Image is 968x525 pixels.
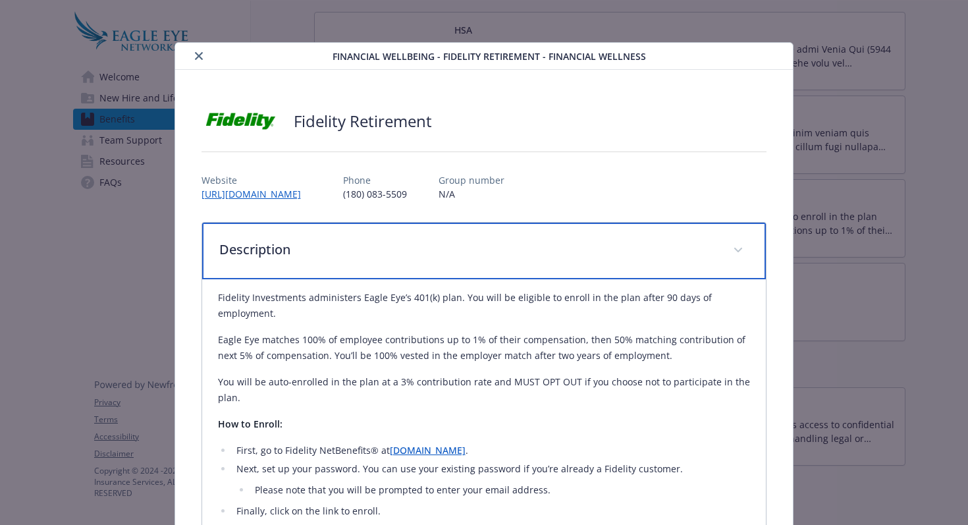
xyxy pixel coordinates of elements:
p: Description [219,240,718,260]
li: First, go to Fidelity NetBenefits® at . [232,443,751,458]
li: Please note that you will be prompted to enter your email address. [251,482,751,498]
button: close [191,48,207,64]
p: You will be auto-enrolled in the plan at a 3% contribution rate and MUST OPT OUT if you choose no... [218,374,751,406]
p: Group number [439,173,504,187]
p: (180) 083-5509 [343,187,407,201]
a: [URL][DOMAIN_NAME] [202,188,311,200]
div: Description [202,223,766,279]
p: Phone [343,173,407,187]
li: Next, set up your password. You can use your existing password if you’re already a Fidelity custo... [232,461,751,498]
p: Eagle Eye matches 100% of employee contributions up to 1% of their compensation, then 50% matchin... [218,332,751,364]
li: Finally, click on the link to enroll. [232,503,751,519]
img: Fidelity Investments [202,101,281,141]
p: Fidelity Investments administers Eagle Eye’s 401(k) plan. You will be eligible to enroll in the p... [218,290,751,321]
strong: How to Enroll: [218,418,282,430]
span: Financial Wellbeing - Fidelity Retirement - Financial Wellness [333,49,646,63]
p: N/A [439,187,504,201]
h2: Fidelity Retirement [294,110,432,132]
p: Website [202,173,311,187]
a: [DOMAIN_NAME] [390,444,466,456]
